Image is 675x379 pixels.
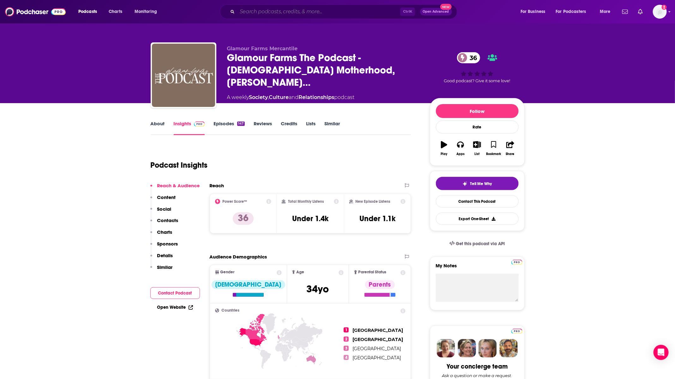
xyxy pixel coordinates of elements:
button: open menu [516,7,553,17]
button: Show profile menu [653,5,667,19]
button: Social [150,206,172,218]
div: Parents [365,280,395,289]
button: List [469,137,485,160]
h2: Reach [210,183,224,189]
div: A weekly podcast [227,94,355,101]
img: User Profile [653,5,667,19]
span: 1 [344,327,349,332]
button: Share [502,137,518,160]
div: 147 [237,121,244,126]
span: Glamour Farms Mercantile [227,46,298,52]
button: Bookmark [485,137,502,160]
button: open menu [130,7,165,17]
button: Contacts [150,217,178,229]
div: Bookmark [486,152,501,156]
p: Contacts [157,217,178,223]
span: Tell Me Why [470,181,492,186]
a: Episodes147 [214,121,244,135]
label: My Notes [436,263,519,274]
div: Your concierge team [447,363,508,370]
img: Barbara Profile [458,339,476,357]
a: Show notifications dropdown [636,6,645,17]
p: Content [157,194,176,200]
a: Show notifications dropdown [620,6,630,17]
p: 36 [233,212,254,225]
p: Details [157,252,173,258]
div: Search podcasts, credits, & more... [226,4,463,19]
p: Sponsors [157,241,178,247]
a: About [151,121,165,135]
p: Social [157,206,172,212]
button: open menu [595,7,618,17]
span: New [440,4,452,10]
div: 36Good podcast? Give it some love! [430,46,525,90]
button: open menu [74,7,105,17]
div: Open Intercom Messenger [654,345,669,360]
button: tell me why sparkleTell Me Why [436,177,519,190]
a: Contact This Podcast [436,195,519,208]
img: Sydney Profile [437,339,455,357]
img: Podchaser Pro [194,121,205,127]
a: Society [249,94,268,100]
span: 4 [344,355,349,360]
span: , [268,94,269,100]
span: and [289,94,299,100]
button: Follow [436,104,519,118]
a: 36 [457,52,480,63]
h2: Total Monthly Listens [288,199,324,204]
a: Similar [324,121,340,135]
a: Reviews [254,121,272,135]
div: Play [441,152,447,156]
p: Charts [157,229,172,235]
div: List [475,152,480,156]
button: Reach & Audience [150,183,200,194]
button: Export One-Sheet [436,213,519,225]
div: Ask a question or make a request. [442,373,512,378]
a: Pro website [511,259,522,265]
img: Podchaser Pro [511,260,522,265]
span: Charts [109,7,122,16]
span: Ctrl K [400,8,415,16]
button: Sponsors [150,241,178,252]
button: Details [150,252,173,264]
img: Podchaser Pro [511,329,522,334]
span: For Business [521,7,545,16]
span: Gender [220,270,235,274]
button: Apps [452,137,469,160]
button: Open AdvancedNew [420,8,452,16]
h3: Under 1.1k [359,214,395,223]
a: Relationships [299,94,334,100]
a: Lists [306,121,316,135]
svg: Add a profile image [662,5,667,10]
span: [GEOGRAPHIC_DATA] [353,346,401,351]
span: Monitoring [135,7,157,16]
img: Glamour Farms The Podcast - Christian Motherhood, Faith Based Encouragement, Stay at Home Mom, Ho... [152,44,215,107]
span: 3 [344,346,349,351]
img: Jules Profile [479,339,497,357]
button: open menu [552,7,595,17]
h1: Podcast Insights [151,160,208,170]
span: 2 [344,337,349,342]
span: Good podcast? Give it some love! [444,78,510,83]
a: Get this podcast via API [444,236,510,252]
p: Similar [157,264,173,270]
span: For Podcasters [556,7,586,16]
p: Reach & Audience [157,183,200,189]
img: tell me why sparkle [462,181,467,186]
span: 36 [463,52,480,63]
a: Podchaser - Follow, Share and Rate Podcasts [5,6,66,18]
a: Credits [281,121,297,135]
a: InsightsPodchaser Pro [174,121,205,135]
span: Parental Status [359,270,387,274]
span: [GEOGRAPHIC_DATA] [353,327,403,333]
div: Rate [436,121,519,134]
h2: Audience Demographics [210,254,267,260]
span: [GEOGRAPHIC_DATA] [353,337,403,342]
button: Content [150,194,176,206]
span: Logged in as ZoeJethani [653,5,667,19]
div: [DEMOGRAPHIC_DATA] [212,280,285,289]
img: Jon Profile [499,339,518,357]
button: Charts [150,229,172,241]
a: Charts [105,7,126,17]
